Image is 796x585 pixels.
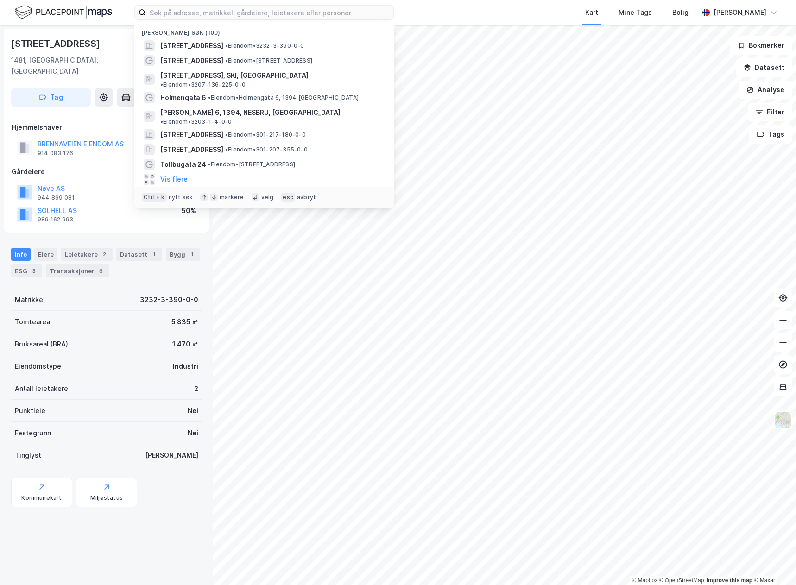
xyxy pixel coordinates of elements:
span: [STREET_ADDRESS], SKI, [GEOGRAPHIC_DATA] [160,70,309,81]
div: Gårdeiere [12,166,202,177]
div: Bruksareal (BRA) [15,339,68,350]
div: Leietakere [61,248,113,261]
div: 3232-3-390-0-0 [140,294,198,305]
span: [STREET_ADDRESS] [160,129,223,140]
div: Kart [585,7,598,18]
div: Eiere [34,248,57,261]
span: Holmengata 6 [160,92,206,103]
div: 2 [100,250,109,259]
span: [PERSON_NAME] 6, 1394, NESBRU, [GEOGRAPHIC_DATA] [160,107,341,118]
button: Filter [748,103,792,121]
img: logo.f888ab2527a4732fd821a326f86c7f29.svg [15,4,112,20]
button: Bokmerker [730,36,792,55]
div: 1 [149,250,158,259]
div: 1 470 ㎡ [172,339,198,350]
span: Eiendom • 301-207-355-0-0 [225,146,308,153]
div: markere [220,194,244,201]
div: Tinglyst [15,450,41,461]
div: Festegrunn [15,428,51,439]
div: 5 835 ㎡ [171,316,198,327]
div: Info [11,248,31,261]
div: avbryt [297,194,316,201]
div: Ctrl + k [142,193,167,202]
img: Z [774,411,792,429]
div: Hjemmelshaver [12,122,202,133]
div: Datasett [116,248,162,261]
div: Kontrollprogram for chat [750,541,796,585]
div: Tomteareal [15,316,52,327]
div: ESG [11,264,42,277]
div: Bygg [166,248,200,261]
button: Analyse [739,81,792,99]
div: 6 [96,266,106,276]
div: Punktleie [15,405,45,416]
div: Bolig [672,7,689,18]
span: [STREET_ADDRESS] [160,40,223,51]
div: Eiendomstype [15,361,61,372]
span: [STREET_ADDRESS] [160,55,223,66]
span: Tollbugata 24 [160,159,206,170]
span: Eiendom • 3207-136-225-0-0 [160,81,246,88]
span: • [225,131,228,138]
div: Mine Tags [619,7,652,18]
div: Transaksjoner [46,264,109,277]
span: • [225,57,228,64]
div: 3 [29,266,38,276]
div: Nei [188,428,198,439]
button: Tags [749,125,792,144]
a: Improve this map [707,577,752,584]
div: Antall leietakere [15,383,68,394]
div: [PERSON_NAME] [714,7,766,18]
span: Eiendom • 3232-3-390-0-0 [225,42,304,50]
span: Eiendom • 3203-1-4-0-0 [160,118,232,126]
span: [STREET_ADDRESS] [160,144,223,155]
div: Miljøstatus [90,494,123,502]
button: Tag [11,88,91,107]
span: • [225,146,228,153]
div: [STREET_ADDRESS] [11,36,102,51]
div: velg [261,194,274,201]
div: Kommunekart [21,494,62,502]
div: [PERSON_NAME] [145,450,198,461]
span: Eiendom • Holmengata 6, 1394 [GEOGRAPHIC_DATA] [208,94,359,101]
div: Matrikkel [15,294,45,305]
span: • [225,42,228,49]
iframe: Chat Widget [750,541,796,585]
button: Datasett [736,58,792,77]
div: 2 [194,383,198,394]
span: • [160,118,163,125]
button: Vis flere [160,174,188,185]
div: Industri [173,361,198,372]
input: Søk på adresse, matrikkel, gårdeiere, leietakere eller personer [146,6,393,19]
div: 944 899 081 [38,194,75,201]
div: 914 083 176 [38,150,73,157]
a: Mapbox [632,577,657,584]
div: nytt søk [169,194,193,201]
div: [PERSON_NAME] søk (100) [134,22,394,38]
div: 50% [182,205,196,216]
span: Eiendom • [STREET_ADDRESS] [225,57,312,64]
div: 989 162 993 [38,216,73,223]
div: esc [281,193,295,202]
div: 1481, [GEOGRAPHIC_DATA], [GEOGRAPHIC_DATA] [11,55,156,77]
span: Eiendom • 301-217-180-0-0 [225,131,306,138]
div: 1 [187,250,196,259]
span: Eiendom • [STREET_ADDRESS] [208,161,295,168]
span: • [208,161,211,168]
div: Nei [188,405,198,416]
a: OpenStreetMap [659,577,704,584]
span: • [160,81,163,88]
span: • [208,94,211,101]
